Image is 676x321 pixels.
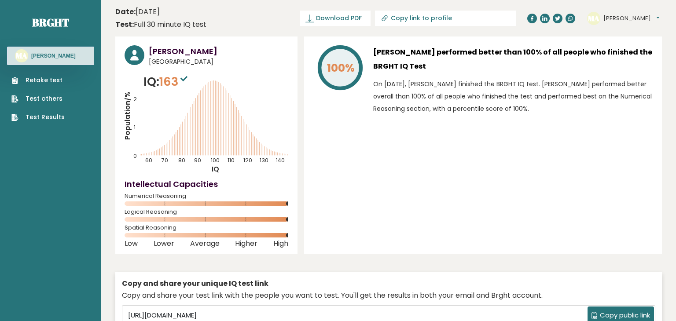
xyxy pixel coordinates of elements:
h3: [PERSON_NAME] [31,52,76,59]
span: Numerical Reasoning [125,194,288,198]
tspan: 120 [244,157,253,164]
tspan: 100 [211,157,220,164]
tspan: 110 [228,157,235,164]
tspan: 2 [133,95,137,103]
tspan: Population/% [123,92,132,140]
tspan: 100% [327,60,355,76]
a: Test Results [11,113,65,122]
a: Test others [11,94,65,103]
time: [DATE] [115,7,160,17]
tspan: 140 [276,157,285,164]
tspan: 60 [145,157,152,164]
h4: Intellectual Capacities [125,178,288,190]
span: Spatial Reasoning [125,226,288,230]
tspan: 80 [178,157,185,164]
a: Brght [32,15,69,29]
span: Higher [235,242,257,245]
span: 163 [159,73,190,90]
span: Copy public link [600,310,650,321]
span: High [273,242,288,245]
text: MA [588,13,599,23]
b: Date: [115,7,136,17]
div: Copy and share your test link with the people you want to test. You'll get the results in both yo... [122,290,655,301]
span: Download PDF [316,14,362,23]
div: Copy and share your unique IQ test link [122,278,655,289]
span: Low [125,242,138,245]
tspan: 90 [195,157,202,164]
text: MA [16,51,27,61]
span: [GEOGRAPHIC_DATA] [149,57,288,66]
tspan: IQ [212,164,220,174]
tspan: 130 [260,157,268,164]
span: Lower [154,242,174,245]
tspan: 70 [162,157,169,164]
b: Test: [115,19,134,29]
h3: [PERSON_NAME] [149,45,288,57]
tspan: 1 [134,124,136,131]
span: Logical Reasoning [125,210,288,214]
div: Full 30 minute IQ test [115,19,206,30]
p: On [DATE], [PERSON_NAME] finished the BRGHT IQ test. [PERSON_NAME] performed better overall than ... [373,78,653,115]
h3: [PERSON_NAME] performed better than 100% of all people who finished the BRGHT IQ Test [373,45,653,73]
a: Download PDF [300,11,371,26]
p: IQ: [143,73,190,91]
a: Retake test [11,76,65,85]
span: Average [190,242,220,245]
button: [PERSON_NAME] [603,14,659,23]
tspan: 0 [133,153,137,160]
